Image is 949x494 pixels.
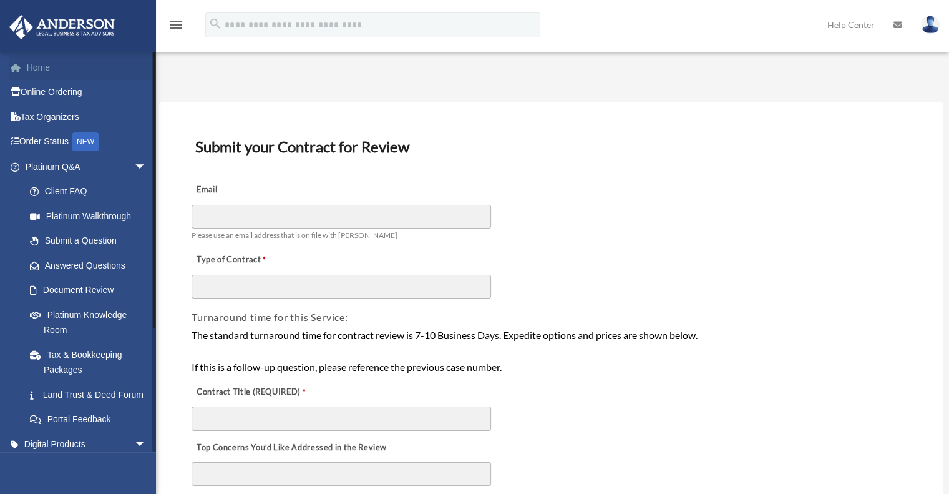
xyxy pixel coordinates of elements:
a: Land Trust & Deed Forum [17,382,165,407]
a: menu [168,22,183,32]
a: Platinum Walkthrough [17,204,165,229]
a: Platinum Knowledge Room [17,302,165,342]
div: NEW [72,132,99,151]
img: User Pic [921,16,940,34]
span: Turnaround time for this Service: [192,311,348,323]
a: Digital Productsarrow_drop_down [9,432,165,457]
div: The standard turnaround time for contract review is 7-10 Business Days. Expedite options and pric... [192,327,910,375]
label: Contract Title (REQUIRED) [192,383,316,401]
a: Order StatusNEW [9,129,165,155]
span: arrow_drop_down [134,154,159,180]
span: arrow_drop_down [134,432,159,457]
label: Top Concerns You’d Like Addressed in the Review [192,439,390,457]
i: search [208,17,222,31]
a: Tax & Bookkeeping Packages [17,342,165,382]
span: Please use an email address that is on file with [PERSON_NAME] [192,230,397,240]
a: Tax Organizers [9,104,165,129]
a: Platinum Q&Aarrow_drop_down [9,154,165,179]
img: Anderson Advisors Platinum Portal [6,15,119,39]
a: Portal Feedback [17,407,165,432]
label: Type of Contract [192,252,316,269]
i: menu [168,17,183,32]
a: Document Review [17,278,159,303]
label: Email [192,182,316,199]
a: Home [9,55,165,80]
a: Answered Questions [17,253,165,278]
a: Online Ordering [9,80,165,105]
a: Submit a Question [17,229,165,254]
a: Client FAQ [17,179,165,204]
h3: Submit your Contract for Review [190,134,912,160]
